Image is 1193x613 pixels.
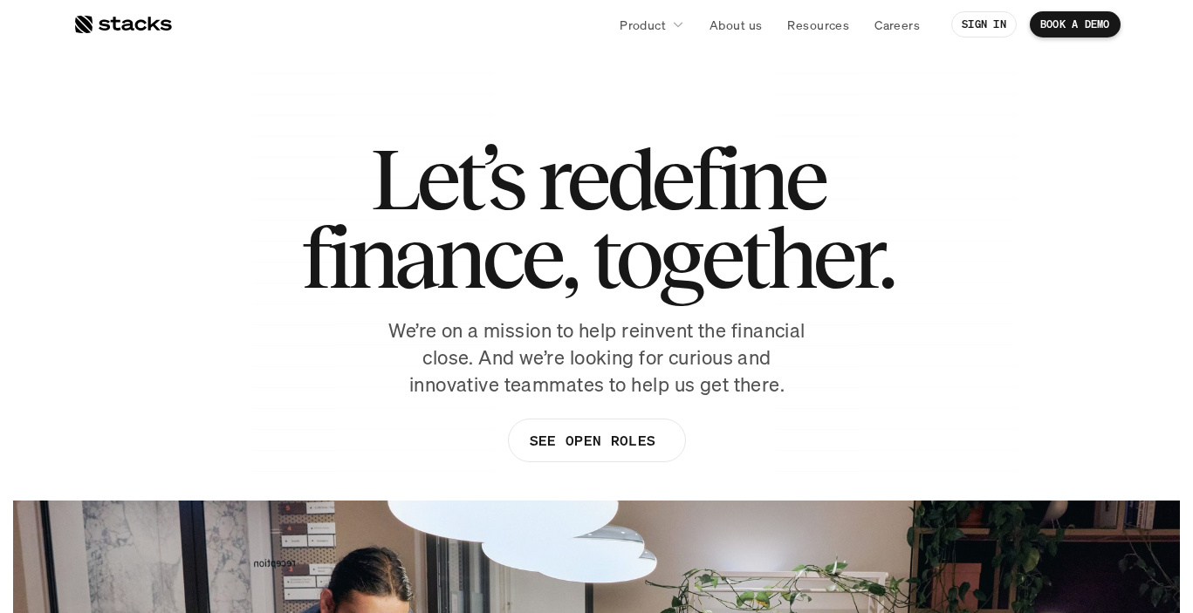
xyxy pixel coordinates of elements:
[874,16,920,34] p: Careers
[301,140,893,296] h1: Let’s redefine finance, together.
[710,16,762,34] p: About us
[962,18,1006,31] p: SIGN IN
[699,9,772,40] a: About us
[951,11,1017,37] a: SIGN IN
[620,16,666,34] p: Product
[529,428,655,453] p: SEE OPEN ROLES
[787,16,849,34] p: Resources
[379,317,815,398] p: We’re on a mission to help reinvent the financial close. And we’re looking for curious and innova...
[864,9,930,40] a: Careers
[777,9,860,40] a: Resources
[507,419,685,462] a: SEE OPEN ROLES
[1040,18,1110,31] p: BOOK A DEMO
[1030,11,1121,37] a: BOOK A DEMO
